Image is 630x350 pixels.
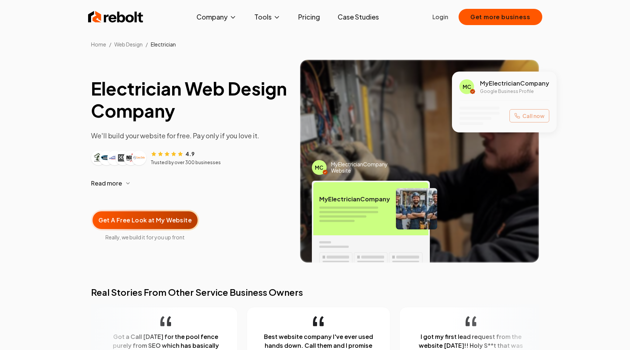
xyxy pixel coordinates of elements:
a: Home [91,41,106,48]
p: Trusted by over 300 businesses [151,160,221,166]
button: Company [191,10,243,24]
nav: Breadcrumb [79,41,551,48]
img: Image of completed Electrician job [300,60,539,263]
span: Read more [91,179,122,188]
a: Pricing [292,10,326,24]
span: Electrician [151,41,176,48]
span: Really, we build it for you up front [91,233,199,241]
span: Get A Free Look at My Website [98,216,192,225]
p: Google Business Profile [480,89,549,94]
span: 4.9 [185,150,195,157]
img: Electrician team [396,188,437,229]
div: Rating: 4.9 out of 5 stars [151,150,195,157]
span: My Electrician Company [319,195,390,203]
button: Get A Free Look at My Website [91,210,199,231]
div: Customer logos [91,150,146,165]
button: Read more [91,174,288,192]
li: / [109,41,111,48]
li: / [146,41,148,48]
img: Customer logo 5 [125,152,137,164]
span: MC [463,83,471,90]
img: Rebolt Logo [88,10,143,24]
img: Customer logo 1 [93,152,104,164]
img: Customer logo 4 [117,152,129,164]
span: MC [315,164,323,171]
a: Login [432,13,448,21]
img: quotation-mark [283,316,293,326]
h1: Electrician Web Design Company [91,77,288,122]
a: Get A Free Look at My WebsiteReally, we build it for you up front [91,198,199,241]
img: Customer logo 3 [109,152,121,164]
h2: Real Stories From Other Service Business Owners [91,286,539,298]
a: Case Studies [332,10,385,24]
article: Customer reviews [91,150,288,166]
span: My Electrician Company [480,79,549,88]
img: Customer logo 2 [101,152,112,164]
img: Customer logo 6 [133,152,145,164]
button: Tools [248,10,286,24]
img: quotation-mark [130,316,141,326]
span: Web Design [114,41,143,48]
p: We'll build your website for free. Pay only if you love it. [91,131,288,141]
span: My Electrician Company Website [331,161,390,174]
img: quotation-mark [435,316,446,326]
button: Get more business [459,9,542,25]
